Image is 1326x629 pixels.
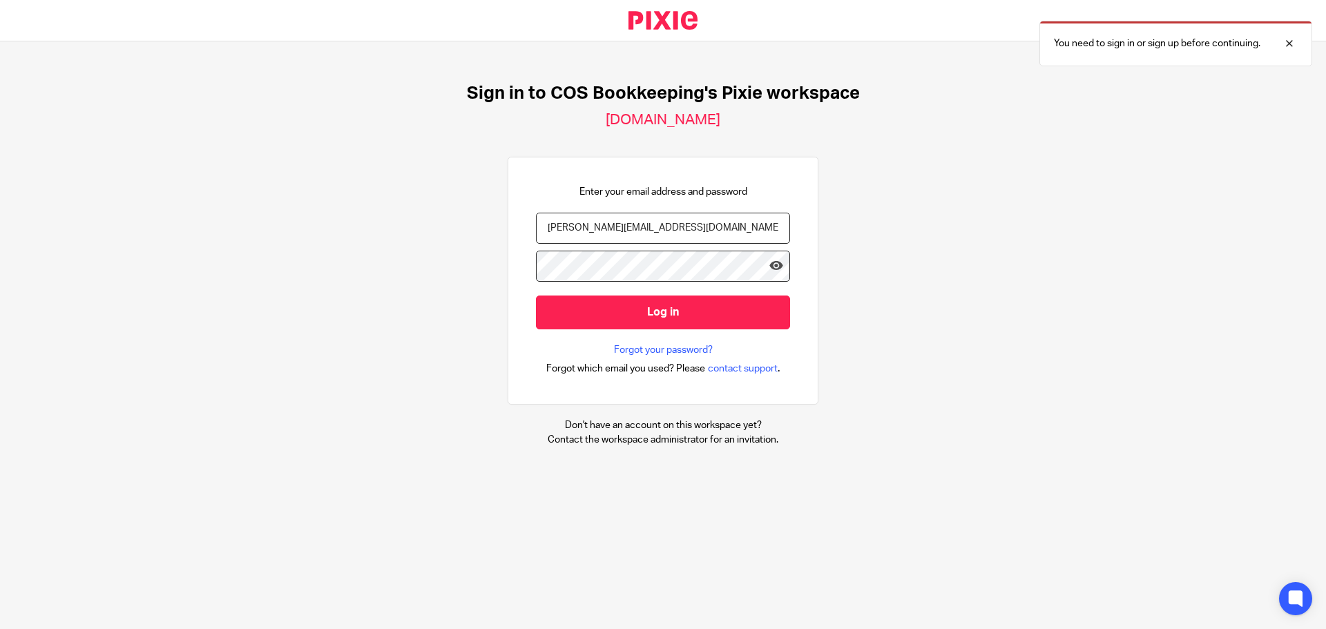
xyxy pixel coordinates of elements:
h1: Sign in to COS Bookkeeping's Pixie workspace [467,83,860,104]
h2: [DOMAIN_NAME] [606,111,720,129]
p: Don't have an account on this workspace yet? [548,418,778,432]
input: Log in [536,296,790,329]
div: . [546,360,780,376]
p: Enter your email address and password [579,185,747,199]
p: Contact the workspace administrator for an invitation. [548,433,778,447]
a: Forgot your password? [614,343,713,357]
span: contact support [708,362,778,376]
p: You need to sign in or sign up before continuing. [1054,37,1260,50]
input: name@example.com [536,213,790,244]
span: Forgot which email you used? Please [546,362,705,376]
